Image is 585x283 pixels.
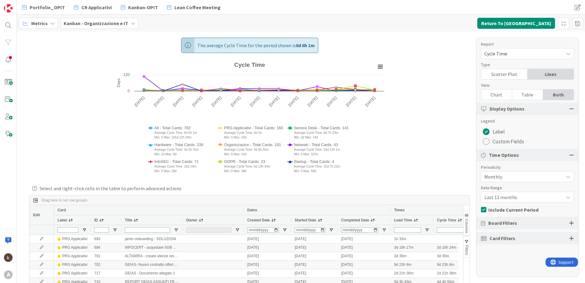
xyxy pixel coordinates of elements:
a: Lean Coffee Meeting [163,2,224,13]
div: Chart [481,89,512,100]
b: Kanban - Organizzazione e IT [64,20,128,26]
img: kh [4,253,13,262]
span: Owner [186,218,197,222]
span: Board Filters [488,219,517,227]
div: [DATE] [244,269,291,277]
button: Open Filter Menu [113,228,117,232]
span: Startup - Total Cards: 4 [294,159,340,173]
div: [DATE] [291,252,337,260]
div: Type [481,62,568,68]
span: Service Desk - Total Cards: 141 [294,126,349,139]
span: Label [493,127,505,136]
div: [DATE] [337,269,390,277]
text: [DATE] [172,96,184,108]
span: Average Cycle Time: 5d 2h 33m Min: 2d Max: 8d [155,148,199,156]
img: Visit kanbanzone.com [4,4,13,13]
div: INFOCERT - acquistare 5GB di spazio su POSTA [121,243,182,252]
div: 3d 35m [390,252,433,260]
span: Average Cycle Time: 6d 7h 33m Min: 2d Max: 14d [294,131,338,139]
span: InfoSEC - Total Cards: 71 [155,159,199,173]
span: Average Cycle Time: 5d 8h 26m Min: 0 Max: 14d [224,148,269,156]
div: 702 [91,261,121,269]
text: [DATE] [229,96,241,108]
a: Portfolio_OPIT [19,2,69,13]
span: Cycle Time [437,218,456,222]
text: [DATE] [268,96,280,108]
input: ID Filter Input [94,227,109,233]
span: Card [58,208,66,212]
div: [DATE] [337,235,390,243]
div: Row Groups [42,198,87,202]
div: Lines [527,69,574,79]
span: Columns [464,219,469,233]
div: [DATE] [337,243,390,252]
div: [DATE] [244,261,291,269]
div: 2d 21h 36m [433,269,477,277]
text: [DATE] [133,96,145,108]
button: Return To [GEOGRAPHIC_DATA] [477,18,555,29]
text: [DATE] [306,96,318,108]
div: ALTAMIRA - creare utenze responsabili esterni [121,252,182,260]
text: [DATE] [153,96,165,108]
input: Completed Date Filter Input [341,227,378,233]
div: 2d 21h 36m [390,269,433,277]
text: [DATE] [345,96,357,108]
text: [DATE] [191,96,203,108]
div: Scatter Plot [481,69,527,79]
input: Created Date Filter Input [247,227,279,233]
a: Kanban-OPIT [117,2,162,13]
div: [DATE] [291,235,337,243]
button: Open Filter Menu [174,228,179,232]
span: Support [13,1,28,8]
div: [DATE] [337,261,390,269]
span: Kanban-OPIT [128,4,158,11]
div: 701 [91,252,121,260]
span: The average Cycle Time for the period shown is [197,38,315,53]
span: Average Cycle Time: 6d 6h 1m Min: 0 Max: 181d 12h 29m [155,131,197,139]
span: Started Date [295,218,316,222]
div: Select and right-click cells in the table to perform advanced actions [32,185,467,192]
div: 3d 35m [433,252,477,260]
span: Average Cycle Time: 10d 29m Min: 0 Max: 28d [155,165,196,173]
div: Both [543,89,574,100]
div: PRG Applicativi [62,261,88,269]
div: jamio onboarding - SOLUZIONI [121,235,182,243]
button: Open Filter Menu [282,228,287,232]
input: Cycle Time Filter Input [437,227,465,233]
text: 0 [127,89,129,93]
button: Include Current Period [481,205,538,214]
span: Time Options [489,151,519,159]
span: Network - Total Cards: 43 [294,142,340,156]
div: PRG Applicativi [62,244,88,251]
span: Created Date [247,218,270,222]
text: [DATE] [287,96,299,108]
div: Legend [481,118,574,124]
span: Organizzazion - Total Cards: 101 [224,142,281,156]
span: Average Cycle Time: 15d 12h 1m Min: 0 Max: 107d [294,148,340,156]
span: Include Current Period [488,205,538,214]
input: Title Filter Input [125,227,170,233]
div: [DATE] [244,235,291,243]
span: Monthly [484,172,560,181]
span: PRG Applicativi - Total Cards: 160 [224,126,283,139]
span: Custom Fields [493,137,524,146]
b: 6d 6h 1m [296,42,315,48]
span: Lead Time [394,218,412,222]
text: Days [116,78,121,87]
span: Average Cycle Time: 4d 1h Min: 0 Max: 10d [224,131,262,139]
div: GEIAS - Documento allegato 1 [121,269,182,277]
span: Average Cycle Time: 15d 7h 22m Min: 0 Max: 50d [294,165,340,173]
div: Periodicity [481,164,568,171]
div: PRG Applicativi [62,252,88,260]
div: 694 [91,243,121,252]
div: [DATE] [244,252,291,260]
span: Hardware - Total Cards: 239 [155,142,203,156]
div: [DATE] [291,269,337,277]
span: Cycle Time [484,49,560,58]
text: [DATE] [326,96,337,108]
span: Label [58,218,67,222]
div: 693 [91,235,121,243]
span: Lean Coffee Meeting [174,4,221,11]
span: Drag here to set row groups [42,198,87,202]
div: [DATE] [291,261,337,269]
